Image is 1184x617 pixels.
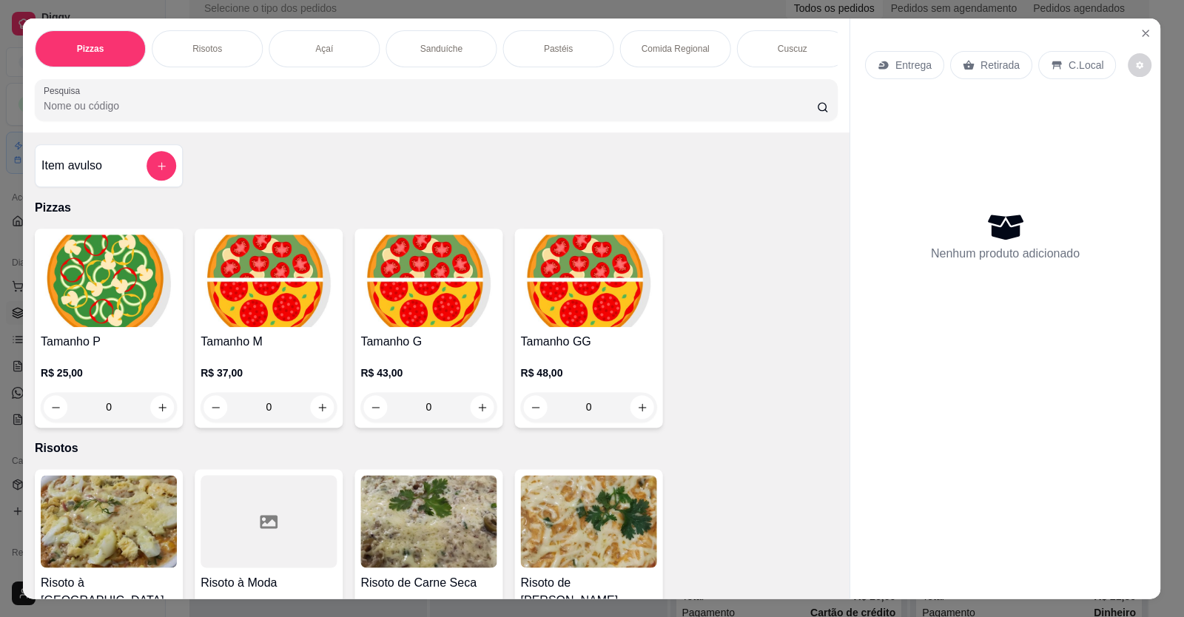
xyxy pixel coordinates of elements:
h4: Tamanho P [41,333,177,351]
p: C.Local [1069,58,1104,73]
p: Sanduíche [420,43,462,55]
p: R$ 37,00 [201,365,337,380]
img: product-image [521,475,657,567]
img: product-image [361,475,497,567]
h4: Risoto de Carne Seca [361,573,497,591]
p: Retirada [980,58,1020,73]
p: Comida Regional [642,43,710,55]
input: Pesquisa [44,98,817,113]
h4: Item avulso [41,157,102,175]
img: product-image [521,235,657,327]
p: Risotos [193,43,223,55]
button: add-separate-item [147,151,177,181]
h4: Risoto à [GEOGRAPHIC_DATA] [41,573,177,609]
img: product-image [361,235,497,327]
h4: Risoto de [PERSON_NAME] [521,573,657,609]
p: R$ 48,00 [521,365,657,380]
p: Cuscuz [778,43,807,55]
button: decrease-product-quantity [1128,53,1152,77]
p: Pizzas [35,199,838,217]
h4: Tamanho GG [521,333,657,351]
p: Açaí [316,43,334,55]
p: R$ 43,00 [361,365,497,380]
img: product-image [41,475,177,567]
h4: Tamanho G [361,333,497,351]
img: product-image [41,235,177,327]
img: product-image [201,235,337,327]
p: Pastéis [544,43,573,55]
button: Close [1134,21,1158,45]
p: R$ 25,00 [41,365,177,380]
label: Pesquisa [44,84,85,97]
h4: Tamanho M [201,333,337,351]
p: Nenhum produto adicionado [931,245,1080,263]
p: Entrega [895,58,932,73]
p: Pizzas [77,43,104,55]
p: Risotos [35,439,838,457]
h4: Risoto à Moda [201,573,337,591]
